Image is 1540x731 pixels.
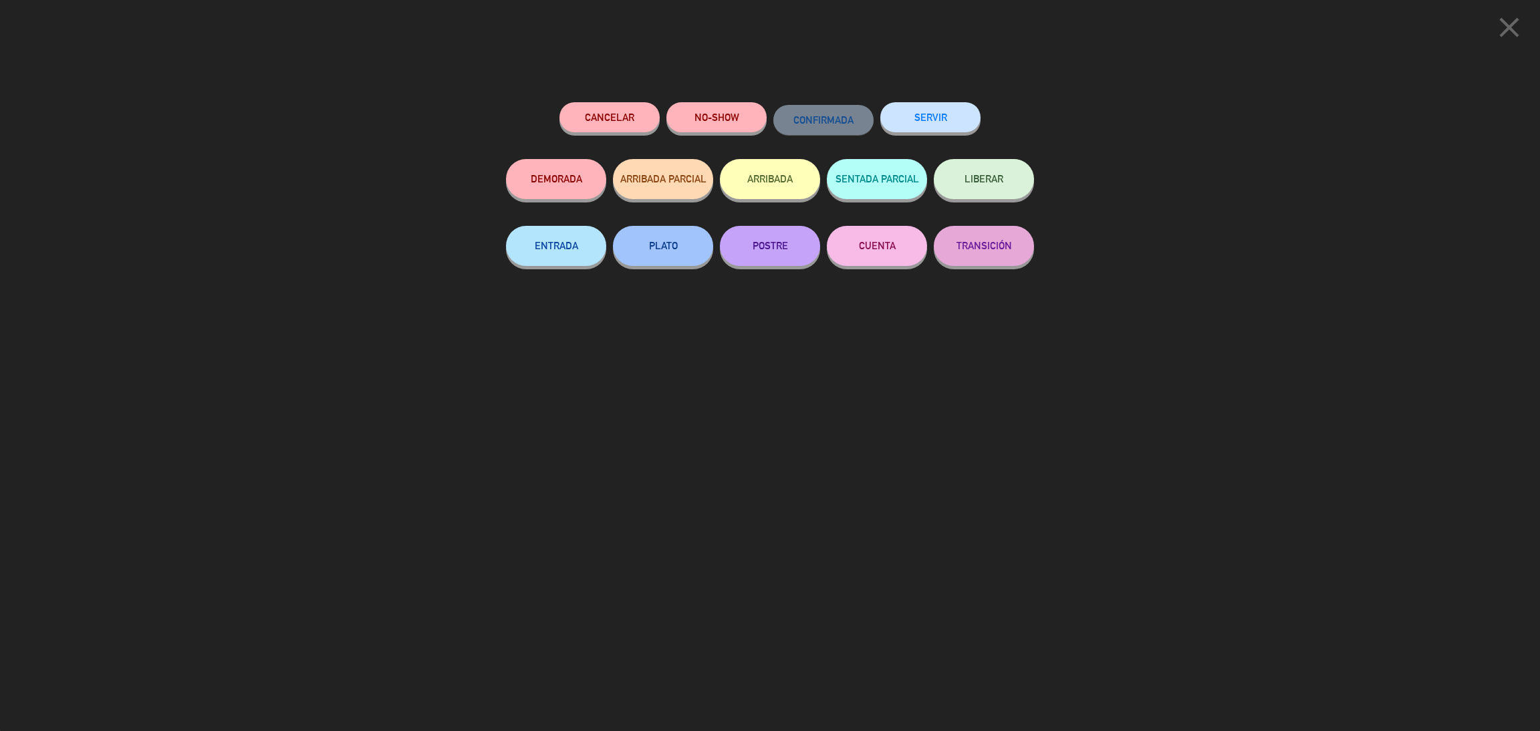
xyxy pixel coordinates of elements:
[506,226,606,266] button: ENTRADA
[793,114,854,126] span: CONFIRMADA
[620,173,707,184] span: ARRIBADA PARCIAL
[827,226,927,266] button: CUENTA
[1493,11,1526,44] i: close
[720,159,820,199] button: ARRIBADA
[880,102,981,132] button: SERVIR
[934,226,1034,266] button: TRANSICIÓN
[613,226,713,266] button: PLATO
[934,159,1034,199] button: LIBERAR
[559,102,660,132] button: Cancelar
[720,226,820,266] button: POSTRE
[827,159,927,199] button: SENTADA PARCIAL
[965,173,1003,184] span: LIBERAR
[666,102,767,132] button: NO-SHOW
[506,159,606,199] button: DEMORADA
[613,159,713,199] button: ARRIBADA PARCIAL
[773,105,874,135] button: CONFIRMADA
[1489,10,1530,49] button: close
